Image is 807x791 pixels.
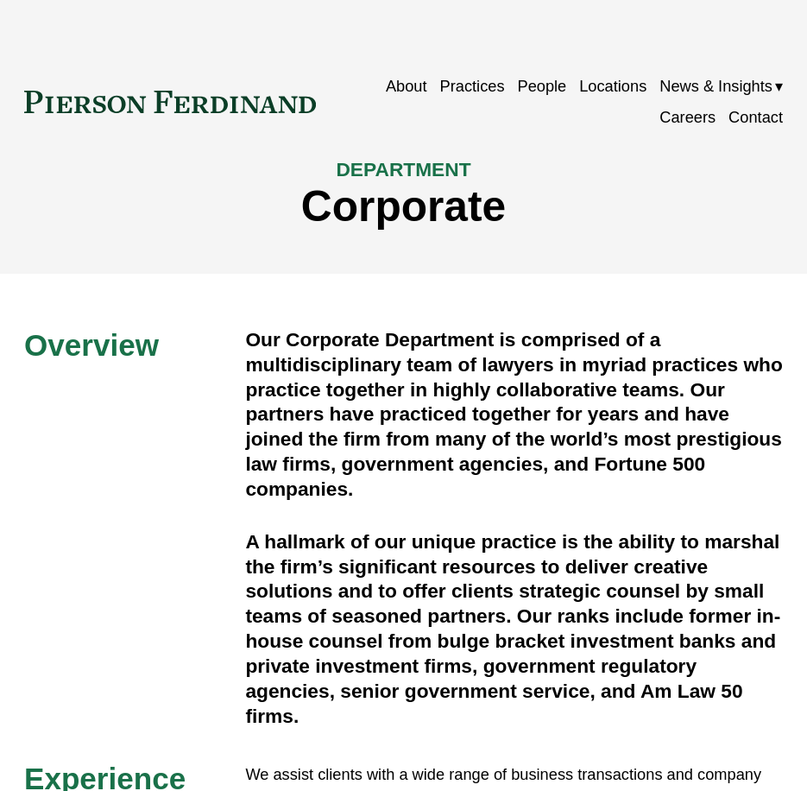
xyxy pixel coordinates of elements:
a: Locations [579,71,646,102]
h4: A hallmark of our unique practice is the ability to marshal the firm’s significant resources to d... [245,529,783,729]
a: Contact [728,102,783,133]
h4: Our Corporate Department is comprised of a multidisciplinary team of lawyers in myriad practices ... [245,327,783,502]
span: Overview [24,328,159,362]
a: People [517,71,566,102]
span: News & Insights [659,73,772,101]
a: Practices [440,71,505,102]
a: About [386,71,427,102]
span: DEPARTMENT [336,158,470,180]
a: Careers [659,102,716,133]
h1: Corporate [24,182,783,231]
a: folder dropdown [659,71,783,102]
